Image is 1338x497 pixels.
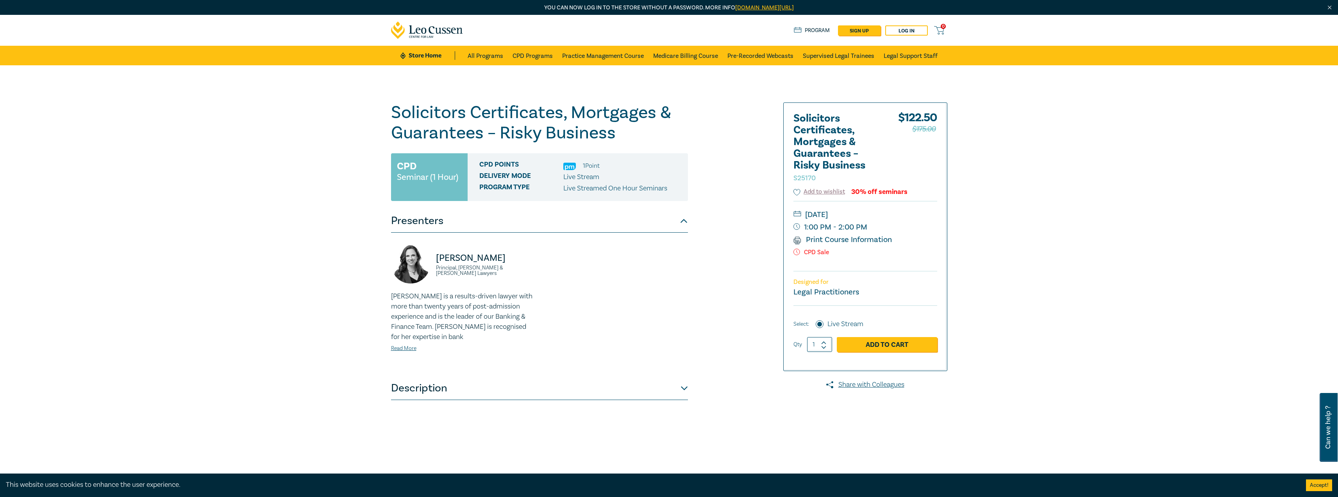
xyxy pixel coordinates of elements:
a: Print Course Information [793,235,892,245]
span: Delivery Mode [479,172,563,182]
p: [PERSON_NAME] is a results-driven lawyer with more than twenty years of post-admission experience... [391,291,535,342]
label: Live Stream [827,319,863,329]
a: [DOMAIN_NAME][URL] [735,4,794,11]
a: Supervised Legal Trainees [803,46,874,65]
p: [PERSON_NAME] [436,252,535,264]
span: 0 [941,24,946,29]
div: 30% off seminars [851,188,907,196]
a: Log in [885,25,928,36]
p: Designed for [793,278,937,286]
img: Practice Management & Business Skills [563,163,576,170]
small: Seminar (1 Hour) [397,173,458,181]
button: Add to wishlist [793,187,845,196]
p: Live Streamed One Hour Seminars [563,183,667,194]
a: All Programs [468,46,503,65]
a: sign up [838,25,881,36]
p: CPD Sale [793,249,937,256]
small: Legal Practitioners [793,287,859,297]
a: Legal Support Staff [884,46,938,65]
a: CPD Programs [513,46,553,65]
li: 1 Point [583,161,600,171]
h1: Solicitors Certificates, Mortgages & Guarantees – Risky Business [391,102,688,143]
span: Program type [479,183,563,194]
h3: CPD [397,159,416,173]
span: Live Stream [563,172,599,181]
button: Description [391,377,688,400]
p: You can now log in to the store without a password. More info [391,4,947,12]
div: This website uses cookies to enhance the user experience. [6,480,1294,490]
small: S25170 [793,174,816,183]
h2: Solicitors Certificates, Mortgages & Guarantees – Risky Business [793,113,879,183]
input: 1 [807,337,832,352]
a: Read More [391,345,416,352]
label: Qty [793,340,802,349]
a: Store Home [400,51,455,60]
button: Presenters [391,209,688,233]
a: Share with Colleagues [783,380,947,390]
span: Can we help ? [1324,398,1332,457]
small: 1:00 PM - 2:00 PM [793,221,937,233]
button: Accept cookies [1306,479,1332,491]
img: Close [1326,4,1333,11]
a: Pre-Recorded Webcasts [727,46,793,65]
span: CPD Points [479,161,563,171]
div: $ 122.50 [898,113,937,187]
span: $175.00 [912,123,936,135]
a: Add to Cart [837,337,937,352]
a: Program [794,26,830,35]
span: Select: [793,320,809,328]
img: https://s3.ap-southeast-2.amazonaws.com/leo-cussen-store-production-content/Contacts/Shelley%20Na... [391,244,430,283]
a: Medicare Billing Course [653,46,718,65]
small: [DATE] [793,208,937,221]
small: Principal, [PERSON_NAME] & [PERSON_NAME] Lawyers [436,265,535,276]
a: Practice Management Course [562,46,644,65]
